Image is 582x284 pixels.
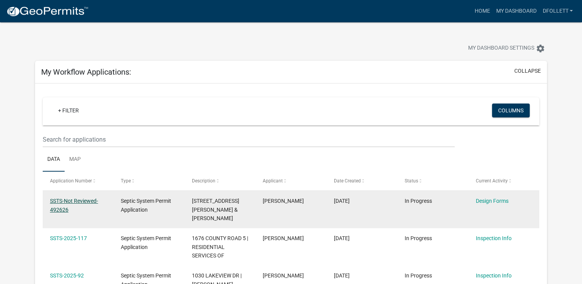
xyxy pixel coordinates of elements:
a: Dfollett [539,4,576,18]
span: Date Created [334,178,361,184]
a: SSTS-2025-92 [50,272,84,279]
span: Description [192,178,215,184]
span: Applicant [263,178,283,184]
span: My Dashboard Settings [468,44,534,53]
h5: My Workflow Applications: [41,67,131,77]
datatable-header-cell: Description [185,172,255,190]
a: My Dashboard [493,4,539,18]
span: 08/25/2025 [334,272,350,279]
a: Inspection Info [475,272,511,279]
span: Dustin Follett [263,235,304,241]
a: Data [43,147,65,172]
button: collapse [514,67,541,75]
datatable-header-cell: Type [113,172,184,190]
input: Search for applications [43,132,455,147]
span: Dustin Follett [263,198,304,204]
span: In Progress [405,235,432,241]
a: Map [65,147,85,172]
span: In Progress [405,272,432,279]
datatable-header-cell: Application Number [43,172,113,190]
datatable-header-cell: Applicant [255,172,326,190]
span: Type [121,178,131,184]
span: 10/14/2025 [334,198,350,204]
span: Dustin Follett [263,272,304,279]
span: 3781 PINE DR | MADY, MAUREEN & JOHN [192,198,239,222]
span: Application Number [50,178,92,184]
button: Columns [492,104,530,117]
a: Design Forms [475,198,508,204]
a: SSTS-Not Reviewed-492626 [50,198,98,213]
a: SSTS-2025-117 [50,235,87,241]
datatable-header-cell: Date Created [326,172,397,190]
i: settings [536,44,545,53]
span: 09/18/2025 [334,235,350,241]
span: Septic System Permit Application [121,198,171,213]
span: Status [405,178,418,184]
button: My Dashboard Settingssettings [462,41,551,56]
a: Home [471,4,493,18]
span: In Progress [405,198,432,204]
datatable-header-cell: Current Activity [468,172,539,190]
span: Septic System Permit Application [121,235,171,250]
span: Current Activity [475,178,507,184]
a: + Filter [52,104,85,117]
span: 1676 COUNTY ROAD 5 | RESIDENTIAL SERVICES OF [192,235,248,259]
datatable-header-cell: Status [397,172,468,190]
a: Inspection Info [475,235,511,241]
